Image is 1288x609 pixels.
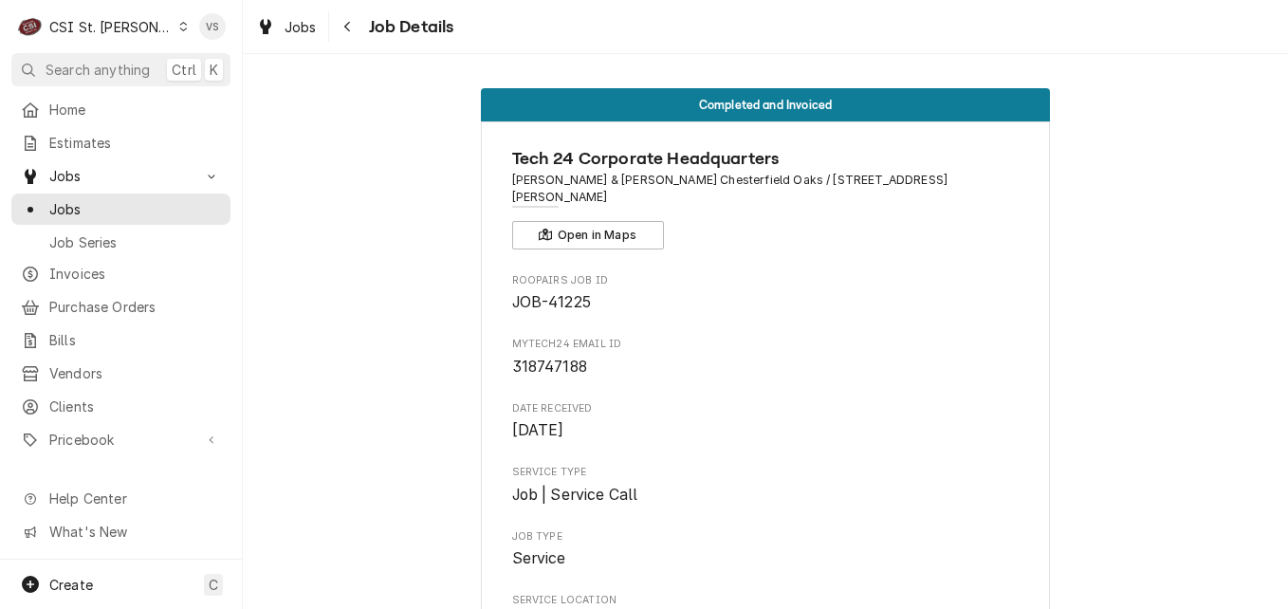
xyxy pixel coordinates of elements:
div: C [17,13,44,40]
span: Service Type [512,484,1020,507]
span: Create [49,577,93,593]
a: Go to Jobs [11,160,230,192]
div: Service Type [512,465,1020,506]
span: What's New [49,522,219,542]
span: Roopairs Job ID [512,273,1020,288]
a: Clients [11,391,230,422]
a: Go to Help Center [11,483,230,514]
a: Go to What's New [11,516,230,547]
a: Vendors [11,358,230,389]
a: Bills [11,324,230,356]
a: Go to Pricebook [11,424,230,455]
span: Completed and Invoiced [699,99,833,111]
div: Roopairs Job ID [512,273,1020,314]
div: VS [199,13,226,40]
span: 318747188 [512,358,587,376]
span: Pricebook [49,430,193,450]
span: Estimates [49,133,221,153]
a: Purchase Orders [11,291,230,323]
span: Home [49,100,221,120]
span: Date Received [512,419,1020,442]
span: Jobs [285,17,317,37]
span: Mytech24 email ID [512,337,1020,352]
span: Jobs [49,166,193,186]
div: Status [481,88,1050,121]
div: Mytech24 email ID [512,337,1020,378]
span: Vendors [49,363,221,383]
span: Purchase Orders [49,297,221,317]
a: Jobs [11,194,230,225]
span: Job Series [49,232,221,252]
a: Invoices [11,258,230,289]
a: Home [11,94,230,125]
div: Job Type [512,529,1020,570]
span: Search anything [46,60,150,80]
div: Client Information [512,146,1020,249]
span: Clients [49,397,221,416]
span: Job Type [512,529,1020,544]
span: Mytech24 email ID [512,356,1020,378]
span: Job Type [512,547,1020,570]
a: Job Series [11,227,230,258]
span: Roopairs Job ID [512,291,1020,314]
span: Ctrl [172,60,196,80]
span: Address [512,172,1020,207]
span: Bills [49,330,221,350]
span: Jobs [49,199,221,219]
span: Service Location [512,593,1020,608]
span: Service [512,549,566,567]
span: JOB-41225 [512,293,591,311]
span: Date Received [512,401,1020,416]
span: C [209,575,218,595]
a: Estimates [11,127,230,158]
span: Name [512,146,1020,172]
div: Date Received [512,401,1020,442]
div: Vicky Stuesse's Avatar [199,13,226,40]
div: CSI St. Louis's Avatar [17,13,44,40]
span: [DATE] [512,421,564,439]
span: Job | Service Call [512,486,638,504]
span: Help Center [49,489,219,508]
span: Service Type [512,465,1020,480]
button: Navigate back [333,11,363,42]
button: Open in Maps [512,221,664,249]
div: CSI St. [PERSON_NAME] [49,17,173,37]
span: K [210,60,218,80]
button: Search anythingCtrlK [11,53,230,86]
span: Job Details [363,14,454,40]
a: Jobs [248,11,324,43]
span: Invoices [49,264,221,284]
